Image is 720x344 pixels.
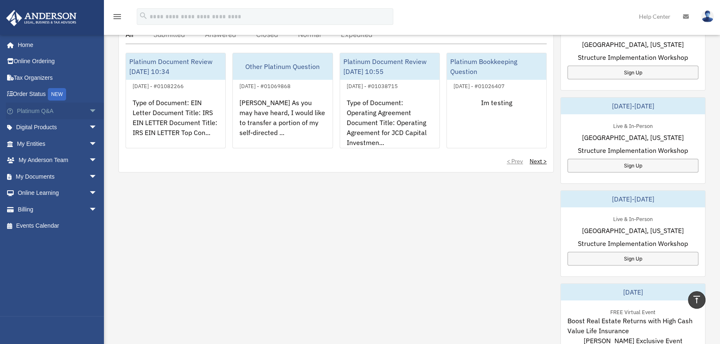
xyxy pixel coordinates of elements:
[578,52,688,62] span: Structure Implementation Workshop
[6,53,110,70] a: Online Ordering
[126,53,225,80] div: Platinum Document Review [DATE] 10:34
[4,10,79,26] img: Anderson Advisors Platinum Portal
[578,145,688,155] span: Structure Implementation Workshop
[604,307,662,316] div: FREE Virtual Event
[340,91,439,156] div: Type of Document: Operating Agreement Document Title: Operating Agreement for JCD Capital Investm...
[6,135,110,152] a: My Entitiesarrow_drop_down
[6,218,110,234] a: Events Calendar
[340,81,404,90] div: [DATE] - #01038715
[6,37,106,53] a: Home
[6,168,110,185] a: My Documentsarrow_drop_down
[561,284,705,300] div: [DATE]
[701,10,714,22] img: User Pic
[340,53,439,80] div: Platinum Document Review [DATE] 10:55
[126,81,190,90] div: [DATE] - #01082266
[233,81,297,90] div: [DATE] - #01069868
[567,252,698,265] a: Sign Up
[6,103,110,119] a: Platinum Q&Aarrow_drop_down
[89,135,106,152] span: arrow_drop_down
[688,291,705,309] a: vertical_align_top
[6,201,110,218] a: Billingarrow_drop_down
[582,226,684,236] span: [GEOGRAPHIC_DATA], [US_STATE]
[89,152,106,169] span: arrow_drop_down
[530,157,547,165] a: Next >
[446,53,547,148] a: Platinum Bookkeeping Question[DATE] - #01026407Im testing
[567,159,698,172] a: Sign Up
[89,185,106,202] span: arrow_drop_down
[447,91,546,156] div: Im testing
[340,53,440,148] a: Platinum Document Review [DATE] 10:55[DATE] - #01038715Type of Document: Operating Agreement Docu...
[6,152,110,169] a: My Anderson Teamarrow_drop_down
[112,12,122,22] i: menu
[89,168,106,185] span: arrow_drop_down
[6,69,110,86] a: Tax Organizers
[232,53,333,148] a: Other Platinum Question[DATE] - #01069868[PERSON_NAME] As you may have heard, I would like to tra...
[578,238,688,248] span: Structure Implementation Workshop
[89,103,106,120] span: arrow_drop_down
[582,133,684,143] span: [GEOGRAPHIC_DATA], [US_STATE]
[126,91,225,156] div: Type of Document: EIN Letter Document Title: IRS EIN LETTER Document Title: IRS EIN LETTER Top Co...
[607,121,659,130] div: Live & In-Person
[89,119,106,136] span: arrow_drop_down
[112,15,122,22] a: menu
[48,88,66,101] div: NEW
[567,66,698,79] a: Sign Up
[126,53,226,148] a: Platinum Document Review [DATE] 10:34[DATE] - #01082266Type of Document: EIN Letter Document Titl...
[6,185,110,201] a: Online Learningarrow_drop_down
[139,11,148,20] i: search
[561,191,705,207] div: [DATE]-[DATE]
[582,39,684,49] span: [GEOGRAPHIC_DATA], [US_STATE]
[692,295,702,305] i: vertical_align_top
[447,53,546,80] div: Platinum Bookkeeping Question
[561,98,705,114] div: [DATE]-[DATE]
[607,214,659,223] div: Live & In-Person
[233,53,332,80] div: Other Platinum Question
[6,119,110,136] a: Digital Productsarrow_drop_down
[447,81,511,90] div: [DATE] - #01026407
[567,316,698,336] span: Boost Real Estate Returns with High Cash Value Life Insurance
[233,91,332,156] div: [PERSON_NAME] As you may have heard, I would like to transfer a portion of my self-directed ...
[6,86,110,103] a: Order StatusNEW
[89,201,106,218] span: arrow_drop_down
